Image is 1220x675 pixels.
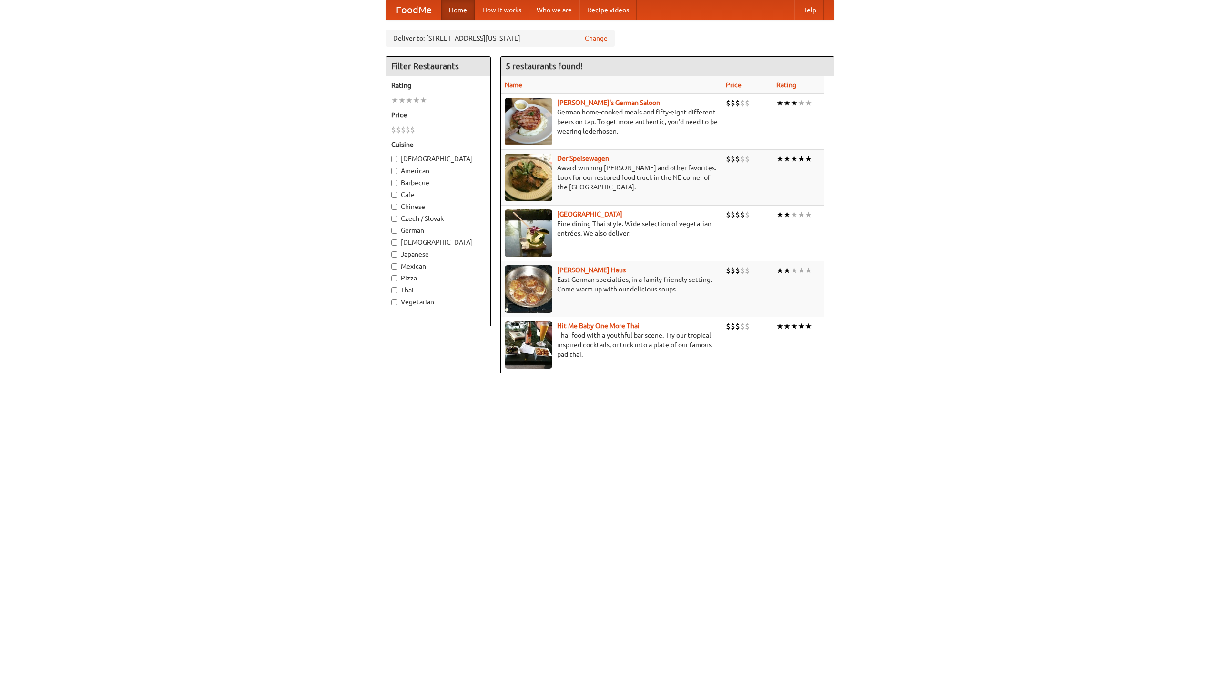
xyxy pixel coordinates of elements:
li: ★ [798,321,805,332]
input: Thai [391,287,397,293]
a: FoodMe [386,0,441,20]
label: American [391,166,486,176]
li: ★ [783,321,791,332]
input: German [391,228,397,234]
li: ★ [776,209,783,220]
label: Mexican [391,261,486,271]
li: $ [396,125,401,135]
a: Home [441,0,475,20]
li: $ [731,321,735,332]
h5: Rating [391,81,486,90]
li: $ [735,209,740,220]
input: Cafe [391,192,397,198]
img: satay.jpg [505,209,552,257]
input: [DEMOGRAPHIC_DATA] [391,239,397,246]
li: ★ [798,154,805,164]
li: ★ [413,95,420,105]
img: kohlhaus.jpg [505,265,552,313]
li: $ [740,321,745,332]
li: $ [740,209,745,220]
li: $ [745,154,750,164]
label: Cafe [391,190,486,199]
li: ★ [406,95,413,105]
input: Japanese [391,251,397,258]
li: ★ [398,95,406,105]
label: [DEMOGRAPHIC_DATA] [391,238,486,247]
input: Barbecue [391,180,397,186]
label: Vegetarian [391,297,486,307]
li: ★ [776,98,783,108]
li: $ [735,321,740,332]
li: ★ [783,154,791,164]
li: ★ [791,265,798,276]
li: ★ [783,98,791,108]
li: ★ [776,265,783,276]
b: Hit Me Baby One More Thai [557,322,640,330]
li: $ [731,209,735,220]
li: ★ [791,154,798,164]
a: Rating [776,81,796,89]
a: Who we are [529,0,579,20]
label: Japanese [391,249,486,259]
input: Pizza [391,275,397,281]
h5: Price [391,110,486,120]
li: $ [726,98,731,108]
li: ★ [791,98,798,108]
input: [DEMOGRAPHIC_DATA] [391,156,397,162]
li: ★ [805,154,812,164]
label: Barbecue [391,178,486,187]
label: [DEMOGRAPHIC_DATA] [391,154,486,164]
li: $ [391,125,396,135]
li: ★ [791,209,798,220]
li: $ [740,154,745,164]
a: Der Speisewagen [557,155,609,162]
li: $ [745,209,750,220]
div: Deliver to: [STREET_ADDRESS][US_STATE] [386,30,615,47]
li: $ [735,98,740,108]
li: $ [726,154,731,164]
li: ★ [805,98,812,108]
li: $ [745,321,750,332]
li: $ [410,125,415,135]
li: $ [745,98,750,108]
li: $ [735,265,740,276]
label: Chinese [391,202,486,211]
a: [PERSON_NAME]'s German Saloon [557,99,660,106]
li: $ [726,265,731,276]
img: babythai.jpg [505,321,552,369]
input: Chinese [391,204,397,210]
li: $ [726,321,731,332]
h5: Cuisine [391,140,486,149]
img: esthers.jpg [505,98,552,145]
p: Thai food with a youthful bar scene. Try our tropical inspired cocktails, or tuck into a plate of... [505,331,718,359]
input: Mexican [391,263,397,270]
li: $ [740,98,745,108]
label: Pizza [391,273,486,283]
li: ★ [776,154,783,164]
label: German [391,226,486,235]
h4: Filter Restaurants [386,57,490,76]
li: ★ [391,95,398,105]
a: [PERSON_NAME] Haus [557,266,626,274]
b: [GEOGRAPHIC_DATA] [557,210,622,218]
li: ★ [783,209,791,220]
label: Thai [391,285,486,295]
li: $ [731,154,735,164]
li: ★ [783,265,791,276]
ng-pluralize: 5 restaurants found! [506,62,583,71]
img: speisewagen.jpg [505,154,552,201]
li: ★ [805,265,812,276]
a: Help [794,0,824,20]
li: $ [726,209,731,220]
a: Change [585,33,608,43]
input: Vegetarian [391,299,397,305]
li: ★ [798,209,805,220]
li: ★ [776,321,783,332]
li: $ [735,154,740,164]
li: $ [731,265,735,276]
p: Fine dining Thai-style. Wide selection of vegetarian entrées. We also deliver. [505,219,718,238]
li: $ [731,98,735,108]
li: ★ [791,321,798,332]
